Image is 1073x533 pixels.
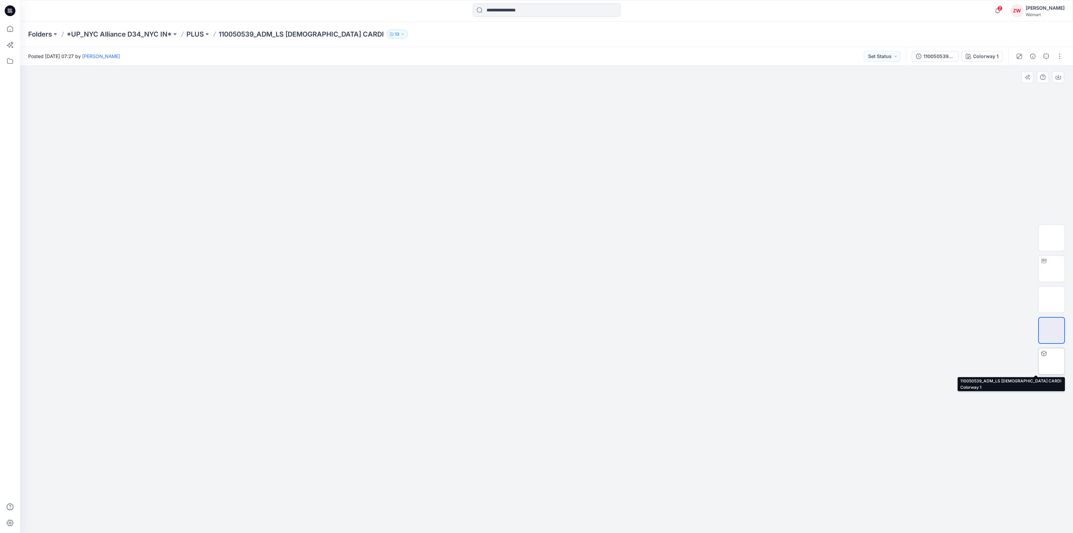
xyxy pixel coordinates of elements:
[82,53,120,59] a: [PERSON_NAME]
[28,53,120,60] span: Posted [DATE] 07:27 by
[67,30,172,39] a: *UP_NYC Alliance D34_NYC IN*
[923,53,954,60] div: 110050539_ADM_LS [DEMOGRAPHIC_DATA] CARDI
[387,30,408,39] button: 13
[186,30,204,39] a: PLUS
[997,6,1003,11] span: 2
[961,51,1003,62] button: Colorway 1
[395,31,399,38] p: 13
[1026,12,1065,17] div: Walmart
[912,51,959,62] button: 110050539_ADM_LS [DEMOGRAPHIC_DATA] CARDI
[1011,5,1023,17] div: ZW
[1026,4,1065,12] div: [PERSON_NAME]
[1027,51,1038,62] button: Details
[219,30,384,39] p: 110050539_ADM_LS [DEMOGRAPHIC_DATA] CARDI
[973,53,999,60] div: Colorway 1
[28,30,52,39] a: Folders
